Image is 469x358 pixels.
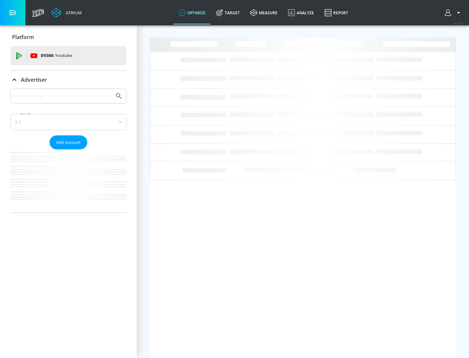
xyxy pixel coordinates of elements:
div: DV360: Youtube [10,46,126,65]
p: Platform [12,34,34,41]
div: Advertiser [10,71,126,89]
label: Sort By [19,112,33,116]
input: Search by name [13,92,112,100]
button: Add Account [50,135,87,149]
a: Analyze [283,1,319,24]
div: A-Z [10,114,126,130]
a: measure [245,1,283,24]
a: Report [319,1,353,24]
div: Atrium [63,10,82,16]
div: Platform [10,28,126,46]
nav: list of Advertiser [10,149,126,213]
p: Advertiser [21,76,47,83]
span: Add Account [56,139,81,146]
a: optimize [173,1,211,24]
p: Youtube [55,52,72,59]
span: v 4.25.4 [453,21,462,25]
p: DV360: [41,52,72,59]
a: Atrium [51,8,82,18]
a: Target [211,1,245,24]
div: Advertiser [10,89,126,213]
